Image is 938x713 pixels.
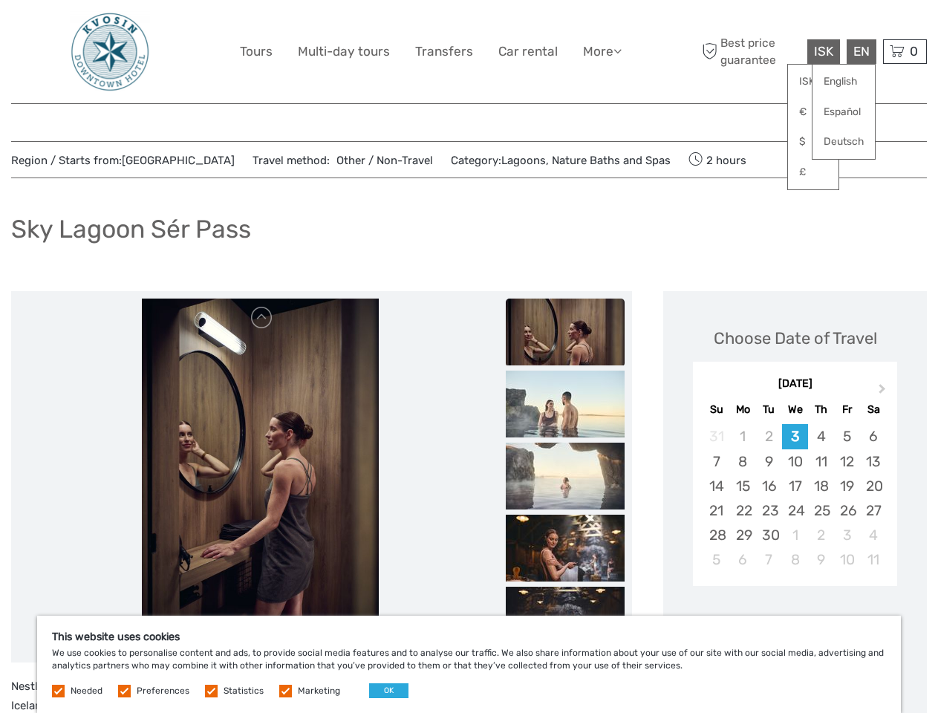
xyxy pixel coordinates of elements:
a: More [583,41,622,62]
div: Choose Monday, September 22nd, 2025 [730,498,756,523]
a: Other / Non-Travel [330,154,433,167]
a: £ [788,159,838,186]
div: Choose Monday, October 6th, 2025 [730,547,756,572]
a: English [812,68,875,95]
span: Category: [451,153,671,169]
span: Travel method: [253,149,433,170]
div: Choose Monday, September 29th, 2025 [730,523,756,547]
div: Choose Sunday, September 14th, 2025 [703,474,729,498]
div: Th [808,400,834,420]
div: Choose Friday, October 10th, 2025 [834,547,860,572]
div: Choose Thursday, October 2nd, 2025 [808,523,834,547]
div: Choose Tuesday, September 16th, 2025 [756,474,782,498]
div: Choose Wednesday, September 17th, 2025 [782,474,808,498]
div: Choose Friday, September 19th, 2025 [834,474,860,498]
div: Choose Wednesday, September 24th, 2025 [782,498,808,523]
div: Mo [730,400,756,420]
img: 2598d160fcc64caa8c13f0b12ed59e4a_slider_thumbnail.jpeg [506,443,625,509]
a: ISK [788,68,838,95]
button: Next Month [872,380,896,404]
button: OK [369,683,408,698]
div: Choose Thursday, October 9th, 2025 [808,547,834,572]
div: Choose Friday, September 12th, 2025 [834,449,860,474]
div: Choose Saturday, October 11th, 2025 [860,547,886,572]
label: Marketing [298,685,340,697]
a: € [788,99,838,126]
span: Region / Starts from: [11,153,235,169]
div: We [782,400,808,420]
div: Choose Wednesday, September 3rd, 2025 [782,424,808,449]
div: Choose Friday, September 5th, 2025 [834,424,860,449]
div: Choose Tuesday, October 7th, 2025 [756,547,782,572]
div: Choose Thursday, September 18th, 2025 [808,474,834,498]
div: Choose Wednesday, October 1st, 2025 [782,523,808,547]
span: ISK [814,44,833,59]
div: Choose Sunday, October 5th, 2025 [703,547,729,572]
div: EN [847,39,876,64]
img: 48-093e29fa-b2a2-476f-8fe8-72743a87ce49_logo_big.jpg [70,11,150,92]
img: cb12aea00120413d8a0e950c0148495e_main_slider.jpeg [142,299,380,655]
div: Choose Monday, September 15th, 2025 [730,474,756,498]
button: Open LiveChat chat widget [171,23,189,41]
label: Statistics [224,685,264,697]
div: Su [703,400,729,420]
span: 0 [908,44,920,59]
a: Español [812,99,875,126]
div: Choose Sunday, September 21st, 2025 [703,498,729,523]
a: Deutsch [812,128,875,155]
div: Choose Friday, September 26th, 2025 [834,498,860,523]
h5: This website uses cookies [52,631,886,643]
a: Car rental [498,41,558,62]
img: f6e4b5c3ae944c668da69feeeb7fe87d_slider_thumbnail.jpeg [506,371,625,437]
div: Not available Tuesday, September 2nd, 2025 [756,424,782,449]
div: month 2025-09 [697,424,892,572]
div: Choose Saturday, September 13th, 2025 [860,449,886,474]
div: Choose Wednesday, September 10th, 2025 [782,449,808,474]
div: Choose Saturday, October 4th, 2025 [860,523,886,547]
a: $ [788,128,838,155]
div: Choose Sunday, September 28th, 2025 [703,523,729,547]
a: Multi-day tours [298,41,390,62]
div: Not available Sunday, August 31st, 2025 [703,424,729,449]
label: Preferences [137,685,189,697]
div: Choose Friday, October 3rd, 2025 [834,523,860,547]
div: Choose Saturday, September 27th, 2025 [860,498,886,523]
a: Lagoons, Nature Baths and Spas [501,154,671,167]
a: [GEOGRAPHIC_DATA] [122,154,235,167]
div: Choose Saturday, September 6th, 2025 [860,424,886,449]
label: Needed [71,685,102,697]
img: cb12aea00120413d8a0e950c0148495e_slider_thumbnail.jpeg [506,299,625,365]
div: Choose Thursday, September 4th, 2025 [808,424,834,449]
h1: Sky Lagoon Sér Pass [11,214,251,244]
div: Choose Tuesday, September 30th, 2025 [756,523,782,547]
div: Fr [834,400,860,420]
a: Tours [240,41,273,62]
div: Choose Thursday, September 11th, 2025 [808,449,834,474]
div: Choose Tuesday, September 23rd, 2025 [756,498,782,523]
img: 5a5adcbaf9ac4031878b58077da05476_slider_thumbnail.jpeg [506,587,625,654]
div: Tu [756,400,782,420]
span: 2 hours [688,149,746,170]
div: Choose Tuesday, September 9th, 2025 [756,449,782,474]
div: Choose Date of Travel [714,327,877,350]
div: Not available Monday, September 1st, 2025 [730,424,756,449]
span: Best price guarantee [698,35,804,68]
div: Choose Thursday, September 25th, 2025 [808,498,834,523]
div: Choose Monday, September 8th, 2025 [730,449,756,474]
div: [DATE] [693,377,897,392]
div: Choose Saturday, September 20th, 2025 [860,474,886,498]
div: Sa [860,400,886,420]
img: cd73bc024b534f798350631ee844add1_slider_thumbnail.jpeg [506,515,625,582]
a: Transfers [415,41,473,62]
p: We're away right now. Please check back later! [21,26,168,38]
div: We use cookies to personalise content and ads, to provide social media features and to analyse ou... [37,616,901,713]
div: Choose Wednesday, October 8th, 2025 [782,547,808,572]
div: Choose Sunday, September 7th, 2025 [703,449,729,474]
